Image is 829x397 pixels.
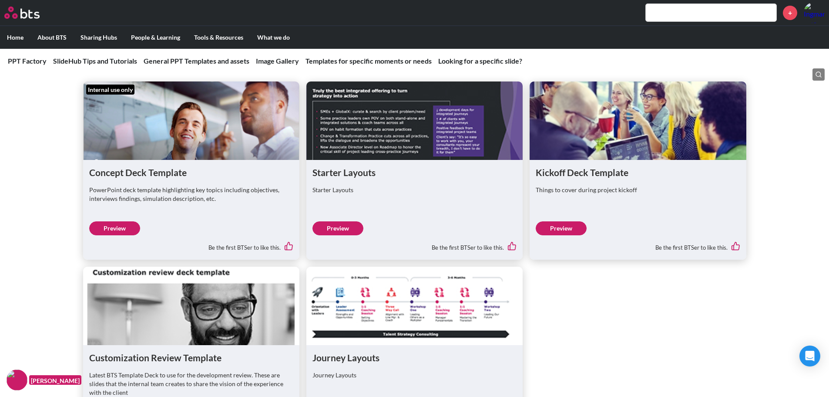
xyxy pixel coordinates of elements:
a: + [783,6,797,20]
label: What we do [250,26,297,49]
a: Preview [89,221,140,235]
a: PPT Factory [8,57,47,65]
h1: Concept Deck Template [89,166,293,179]
a: SlideHub Tips and Tutorials [53,57,137,65]
div: Be the first BTSer to like this. [89,235,293,254]
a: Image Gallery [256,57,299,65]
a: Templates for specific moments or needs [305,57,432,65]
img: BTS Logo [4,7,40,19]
h1: Customization Review Template [89,351,293,364]
a: Preview [536,221,587,235]
h1: Kickoff Deck Template [536,166,740,179]
a: Profile [804,2,825,23]
a: Go home [4,7,56,19]
label: People & Learning [124,26,187,49]
a: Preview [312,221,363,235]
p: Starter Layouts [312,186,517,194]
p: PowerPoint deck template highlighting key topics including objectives, interviews findings, simul... [89,186,293,203]
a: General PPT Templates and assets [144,57,249,65]
div: Open Intercom Messenger [799,346,820,366]
figcaption: [PERSON_NAME] [29,375,81,385]
div: Be the first BTSer to like this. [536,235,740,254]
a: Looking for a specific slide? [438,57,522,65]
h1: Journey Layouts [312,351,517,364]
label: Sharing Hubs [74,26,124,49]
p: Latest BTS Template Deck to use for the development review. These are slides that the internal te... [89,371,293,397]
h1: Starter Layouts [312,166,517,179]
p: Journey Layouts [312,371,517,380]
div: Internal use only [86,85,134,95]
label: About BTS [30,26,74,49]
img: Ingmar Steeman [804,2,825,23]
div: Be the first BTSer to like this. [312,235,517,254]
label: Tools & Resources [187,26,250,49]
p: Things to cover during project kickoff [536,186,740,194]
img: F [7,370,27,390]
